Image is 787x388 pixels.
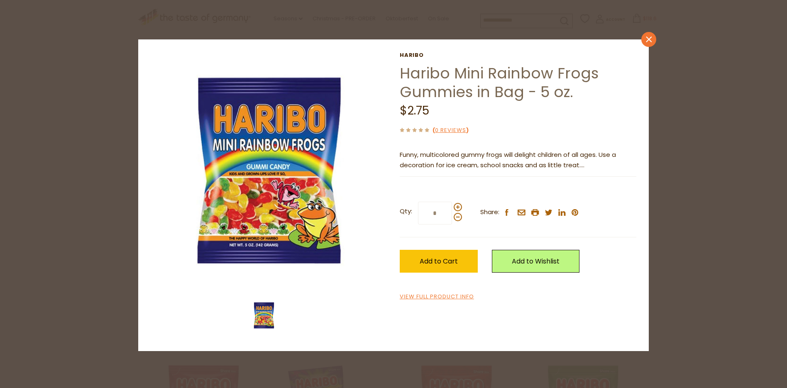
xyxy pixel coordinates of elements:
span: ( ) [433,126,469,134]
span: Share: [480,207,499,217]
a: Add to Wishlist [492,250,579,273]
p: Funny, multicolored gummy frogs will delight children of all ages. Use a decoration for ice cream... [400,150,636,171]
a: Haribo Mini Rainbow Frogs Gummies in Bag - 5 oz. [400,63,599,102]
strong: Qty: [400,206,412,217]
span: $2.75 [400,102,429,119]
a: 0 Reviews [435,126,466,135]
input: Qty: [418,202,452,225]
img: Haribo Mini Rainbow Frogs Gummies in Bag [151,52,388,289]
img: Haribo Mini Rainbow Frogs Gummies in Bag [247,299,281,332]
button: Add to Cart [400,250,478,273]
span: Add to Cart [420,256,458,266]
a: Haribo [400,52,636,59]
a: View Full Product Info [400,293,474,301]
